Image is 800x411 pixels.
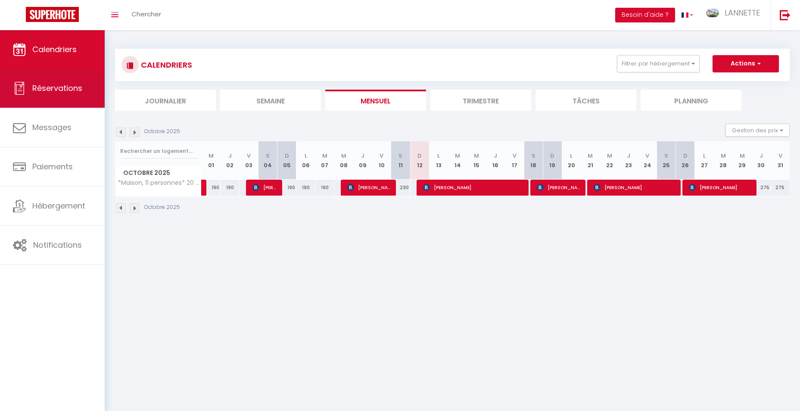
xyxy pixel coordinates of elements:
[305,152,307,160] abbr: L
[322,152,327,160] abbr: M
[144,203,180,212] p: Octobre 2025
[467,141,486,180] th: 15
[220,90,321,111] li: Semaine
[725,7,760,18] span: LANNETTE
[361,152,364,160] abbr: J
[391,180,410,196] div: 230
[703,152,706,160] abbr: L
[115,167,201,179] span: Octobre 2025
[721,152,726,160] abbr: M
[144,128,180,136] p: Octobre 2025
[347,179,392,196] span: [PERSON_NAME] la ossa tetley
[240,141,258,180] th: 03
[202,180,221,196] div: 190
[505,141,524,180] th: 17
[209,152,214,160] abbr: M
[486,141,505,180] th: 16
[771,141,790,180] th: 31
[353,141,372,180] th: 09
[760,152,763,160] abbr: J
[600,141,619,180] th: 22
[296,141,315,180] th: 06
[455,152,460,160] abbr: M
[228,152,232,160] abbr: J
[676,141,695,180] th: 26
[494,152,497,160] abbr: J
[474,152,479,160] abbr: M
[380,152,383,160] abbr: V
[139,55,192,75] h3: CALENDRIERS
[535,90,636,111] li: Tâches
[258,141,277,180] th: 04
[713,55,779,72] button: Actions
[32,161,73,172] span: Paiements
[325,90,426,111] li: Mensuel
[430,90,531,111] li: Trimestre
[315,180,334,196] div: 190
[645,152,649,160] abbr: V
[771,180,790,196] div: 275
[115,90,216,111] li: Journalier
[537,179,581,196] span: [PERSON_NAME]
[733,141,752,180] th: 29
[372,141,391,180] th: 10
[131,9,161,19] span: Chercher
[341,152,346,160] abbr: M
[725,124,790,137] button: Gestion des prix
[638,141,657,180] th: 24
[423,179,524,196] span: [PERSON_NAME]
[594,179,676,196] span: [PERSON_NAME]
[32,122,72,133] span: Messages
[32,200,85,211] span: Hébergement
[543,141,562,180] th: 19
[627,152,630,160] abbr: J
[32,83,82,93] span: Réservations
[740,152,745,160] abbr: M
[296,180,315,196] div: 190
[532,152,535,160] abbr: S
[778,152,782,160] abbr: V
[26,7,79,22] img: Super Booking
[221,141,240,180] th: 02
[202,141,221,180] th: 01
[524,141,543,180] th: 18
[657,141,676,180] th: 25
[334,141,353,180] th: 08
[570,152,573,160] abbr: L
[117,180,203,186] span: *Maison, 11 personnes* 20 min de [GEOGRAPHIC_DATA]-[GEOGRAPHIC_DATA]
[752,141,771,180] th: 30
[619,141,638,180] th: 23
[277,180,296,196] div: 190
[683,152,688,160] abbr: D
[588,152,593,160] abbr: M
[221,180,240,196] div: 190
[448,141,467,180] th: 14
[550,152,554,160] abbr: D
[607,152,612,160] abbr: M
[33,240,82,250] span: Notifications
[437,152,440,160] abbr: L
[266,152,270,160] abbr: S
[695,141,714,180] th: 27
[562,141,581,180] th: 20
[252,179,278,196] span: [PERSON_NAME]
[120,143,196,159] input: Rechercher un logement...
[641,90,741,111] li: Planning
[664,152,668,160] abbr: S
[32,44,77,55] span: Calendriers
[429,141,448,180] th: 13
[285,152,289,160] abbr: D
[410,141,429,180] th: 12
[247,152,251,160] abbr: V
[714,141,733,180] th: 28
[315,141,334,180] th: 07
[398,152,402,160] abbr: S
[277,141,296,180] th: 05
[617,55,700,72] button: Filtrer par hébergement
[391,141,410,180] th: 11
[706,9,719,17] img: ...
[689,179,752,196] span: [PERSON_NAME]
[780,9,791,20] img: logout
[513,152,517,160] abbr: V
[615,8,675,22] button: Besoin d'aide ?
